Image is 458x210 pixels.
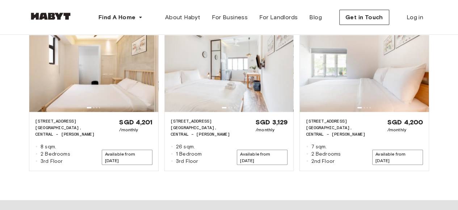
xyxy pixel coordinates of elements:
span: ◽ [306,158,308,165]
a: [STREET_ADDRESS]StudioImage of the room[STREET_ADDRESS][GEOGRAPHIC_DATA], CENTRAL - [PERSON_NAME]... [165,5,294,171]
img: Habyt [29,13,72,20]
a: [STREET_ADDRESS]Private apartmentImage of the room[STREET_ADDRESS][GEOGRAPHIC_DATA], CENTRAL - [P... [300,5,429,171]
span: 1 Bedroom [176,151,202,158]
span: ◽ [35,151,38,158]
span: [STREET_ADDRESS] [35,118,102,124]
span: Find A Home [98,13,135,22]
span: /monthly [256,127,287,133]
span: Log in [407,13,423,22]
span: For Landlords [259,13,298,22]
span: 26 sqm. [176,143,195,151]
span: SGD 3,129 [256,118,287,127]
span: SGD 4,200 [387,118,423,127]
span: ◽ [35,143,38,151]
span: ◽ [306,151,308,158]
span: [GEOGRAPHIC_DATA], CENTRAL - [PERSON_NAME] [35,124,102,137]
span: ◽ [171,158,173,165]
span: 3rd Floor [41,158,63,165]
button: Find A Home [93,10,148,25]
a: Blog [303,10,328,25]
a: For Landlords [253,10,303,25]
span: About Habyt [165,13,200,22]
span: [GEOGRAPHIC_DATA], CENTRAL - [PERSON_NAME] [171,124,237,137]
button: Get in Touch [339,10,389,25]
img: Image of the room [300,25,429,112]
span: Available from [DATE] [372,150,423,165]
a: [STREET_ADDRESS]Private RoomImage of the room[STREET_ADDRESS][GEOGRAPHIC_DATA], CENTRAL - [PERSON... [29,5,158,171]
span: 2 Bedrooms [41,151,70,158]
span: Get in Touch [345,13,383,22]
span: 7 sqm. [311,143,327,151]
img: Image of the room [165,25,294,112]
span: 2nd Floor [311,158,334,165]
a: About Habyt [159,10,206,25]
span: SGD 4,201 [119,118,152,127]
span: Available from [DATE] [102,150,152,165]
span: 8 sqm. [41,143,56,151]
span: ◽ [306,143,308,151]
span: Blog [309,13,322,22]
span: Available from [DATE] [237,150,287,165]
span: For Business [212,13,248,22]
span: [STREET_ADDRESS] [171,118,237,124]
img: Image of the room [29,25,158,112]
span: ◽ [35,158,38,165]
a: For Business [206,10,253,25]
span: ◽ [171,151,173,158]
span: [STREET_ADDRESS] [306,118,372,124]
span: [GEOGRAPHIC_DATA], CENTRAL - [PERSON_NAME] [306,124,372,137]
span: /monthly [387,127,423,133]
span: ◽ [171,143,173,151]
span: /monthly [119,127,152,133]
span: 2 Bedrooms [311,151,341,158]
a: Log in [401,10,429,25]
span: 3rd Floor [176,158,198,165]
